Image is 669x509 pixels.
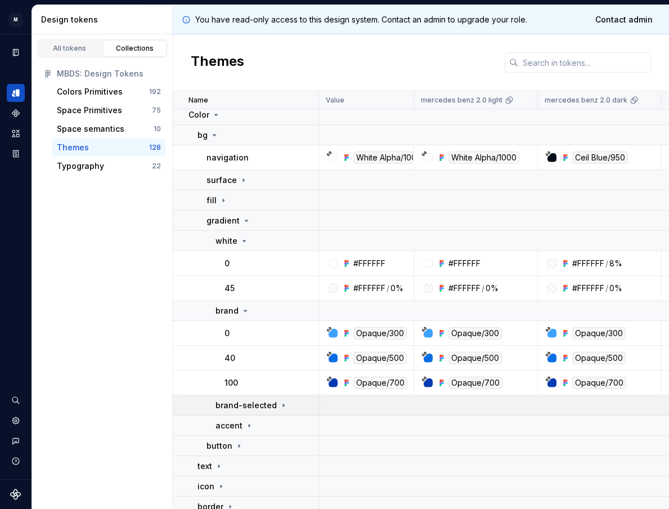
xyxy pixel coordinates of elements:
[206,440,232,452] p: button
[7,145,25,163] a: Storybook stories
[154,124,161,133] div: 10
[390,283,403,294] div: 0%
[197,481,214,492] p: icon
[149,87,161,96] div: 192
[7,43,25,61] a: Documentation
[215,400,277,411] p: brand-selected
[518,52,651,73] input: Search in tokens...
[482,283,484,294] div: /
[107,44,163,53] div: Collections
[353,258,385,269] div: #FFFFFF
[215,420,243,431] p: accent
[206,175,237,186] p: surface
[448,352,502,364] div: Opaque/500
[149,143,161,152] div: 128
[588,10,660,30] a: Contact admin
[10,489,21,500] svg: Supernova Logo
[225,328,230,339] p: 0
[206,195,217,206] p: fill
[215,305,239,316] p: brand
[41,14,168,25] div: Design tokens
[52,157,165,175] button: Typography22
[197,461,212,472] p: text
[353,151,424,164] div: White Alpha/1000
[57,142,89,153] div: Themes
[188,109,209,120] p: Color
[609,258,622,269] div: 8%
[215,235,237,247] p: white
[448,377,502,389] div: Opaque/700
[188,96,208,105] p: Name
[57,105,122,116] div: Space Primitives
[387,283,389,294] div: /
[57,160,104,172] div: Typography
[448,283,481,294] div: #FFFFFF
[7,84,25,102] a: Design tokens
[57,68,161,79] div: MBDS: Design Tokens
[448,151,519,164] div: White Alpha/1000
[605,283,608,294] div: /
[52,120,165,138] button: Space semantics10
[7,391,25,409] button: Search ⌘K
[197,130,208,141] p: bg
[353,352,407,364] div: Opaque/500
[448,258,481,269] div: #FFFFFF
[326,96,344,105] p: Value
[57,86,123,97] div: Colors Primitives
[353,327,407,340] div: Opaque/300
[609,283,622,294] div: 0%
[572,151,628,164] div: Ceil Blue/950
[7,432,25,450] button: Contact support
[52,83,165,101] button: Colors Primitives192
[52,139,165,157] button: Themes128
[7,104,25,122] a: Components
[206,215,240,226] p: gradient
[57,123,124,135] div: Space semantics
[545,96,627,105] p: mercedes benz 2.0 dark
[152,162,161,171] div: 22
[7,412,25,430] a: Settings
[195,14,527,25] p: You have read-only access to this design system. Contact an admin to upgrade your role.
[572,258,604,269] div: #FFFFFF
[486,283,499,294] div: 0%
[572,377,626,389] div: Opaque/700
[52,101,165,119] button: Space Primitives75
[225,352,235,364] p: 40
[353,377,407,389] div: Opaque/700
[421,96,502,105] p: mercedes benz 2.0 light
[42,44,98,53] div: All tokens
[572,327,626,340] div: Opaque/300
[225,377,238,389] p: 100
[152,106,161,115] div: 75
[605,258,608,269] div: /
[225,283,235,294] p: 45
[9,13,23,26] div: M
[595,14,653,25] span: Contact admin
[353,283,385,294] div: #FFFFFF
[572,352,626,364] div: Opaque/500
[191,52,244,73] h2: Themes
[7,124,25,142] a: Assets
[448,327,502,340] div: Opaque/300
[206,152,249,163] p: navigation
[225,258,230,269] p: 0
[572,283,604,294] div: #FFFFFF
[2,7,29,32] button: M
